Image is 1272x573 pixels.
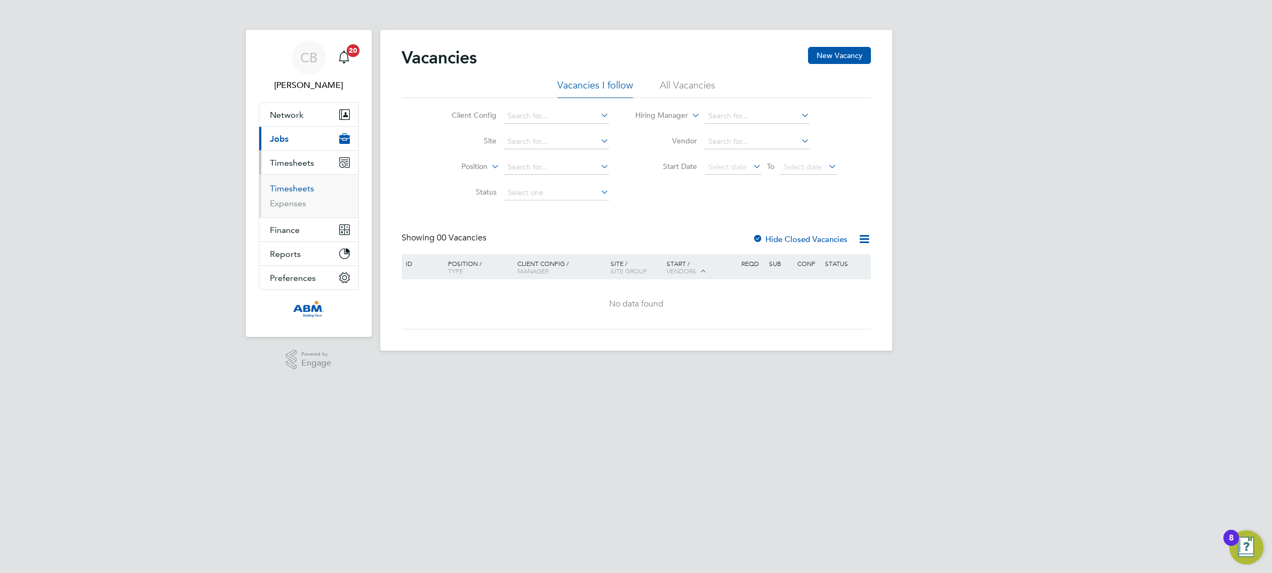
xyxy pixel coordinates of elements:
span: Network [270,110,303,120]
a: CB[PERSON_NAME] [259,41,359,92]
label: Status [435,187,497,197]
div: Status [822,254,869,272]
label: Site [435,136,497,146]
span: Craig Bennett [259,79,359,92]
button: Finance [259,218,358,241]
div: Conf [795,254,822,272]
div: Sub [766,254,794,272]
button: Network [259,103,358,126]
span: Site Group [611,267,647,275]
span: Vendors [667,267,697,275]
div: 8 [1229,538,1234,552]
a: Timesheets [270,183,314,193]
button: Reports [259,242,358,265]
span: Powered by [301,350,331,359]
span: Finance [270,225,300,235]
div: Client Config / [515,254,608,280]
span: Engage [301,359,331,368]
span: 20 [347,44,359,57]
span: Jobs [270,134,289,144]
span: Timesheets [270,158,314,168]
input: Select one [504,185,609,200]
span: Select date [783,162,822,172]
button: New Vacancy [808,47,871,64]
input: Search for... [504,134,609,149]
img: abm1-logo-retina.png [293,301,324,318]
div: ID [403,254,441,272]
span: Type [448,267,463,275]
button: Jobs [259,127,358,150]
input: Search for... [504,160,609,175]
span: Manager [517,267,549,275]
span: To [764,159,778,173]
div: No data found [403,298,869,310]
span: Preferences [270,273,316,283]
label: Position [426,162,487,172]
label: Start Date [636,162,697,171]
label: Hide Closed Vacancies [753,234,847,244]
a: Powered byEngage [286,350,331,370]
span: CB [300,51,317,64]
div: Reqd [739,254,766,272]
button: Preferences [259,266,358,289]
a: Go to home page [259,301,359,318]
a: 20 [333,41,355,75]
div: Timesheets [259,174,358,217]
nav: Main navigation [246,30,372,337]
label: Client Config [435,110,497,120]
button: Open Resource Center, 8 new notifications [1229,530,1263,564]
input: Search for... [705,134,810,149]
span: Select date [708,162,747,172]
input: Search for... [504,109,609,124]
div: Showing [402,232,489,244]
a: Expenses [270,198,306,208]
button: Timesheets [259,151,358,174]
h2: Vacancies [402,47,477,68]
li: Vacancies I follow [557,79,633,98]
input: Search for... [705,109,810,124]
li: All Vacancies [660,79,715,98]
div: Start / [664,254,739,281]
div: Position / [440,254,515,280]
label: Vendor [636,136,697,146]
span: Reports [270,249,301,259]
div: Site / [608,254,664,280]
span: 00 Vacancies [437,232,486,243]
label: Hiring Manager [627,110,688,121]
